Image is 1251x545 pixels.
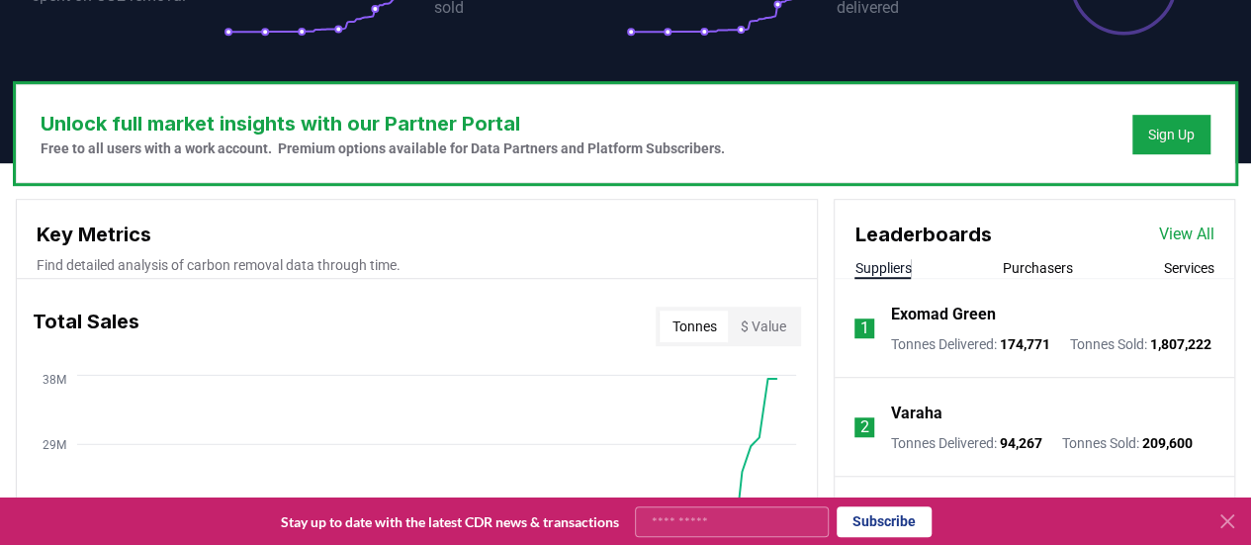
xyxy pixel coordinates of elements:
h3: Leaderboards [854,220,991,249]
tspan: 38M [43,372,66,386]
span: 1,807,222 [1149,336,1210,352]
a: Exomad Green [890,303,995,326]
p: Tonnes Delivered : [890,433,1041,453]
span: 174,771 [999,336,1049,352]
button: Services [1164,258,1214,278]
p: 1 [860,317,869,340]
p: 2 [860,415,869,439]
span: 94,267 [999,435,1041,451]
button: Purchasers [1003,258,1073,278]
h3: Total Sales [33,307,139,346]
p: Tonnes Delivered : [890,334,1049,354]
span: 209,600 [1141,435,1192,451]
a: Varaha [890,402,941,425]
p: Free to all users with a work account. Premium options available for Data Partners and Platform S... [41,138,725,158]
tspan: 29M [43,437,66,451]
h3: Key Metrics [37,220,797,249]
p: Find detailed analysis of carbon removal data through time. [37,255,797,275]
button: $ Value [728,311,797,342]
button: Suppliers [854,258,911,278]
button: Tonnes [660,311,728,342]
p: Tonnes Sold : [1069,334,1210,354]
a: Sign Up [1148,125,1195,144]
p: Tonnes Sold : [1061,433,1192,453]
h3: Unlock full market insights with our Partner Portal [41,109,725,138]
button: Sign Up [1132,115,1210,154]
a: View All [1159,223,1214,246]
